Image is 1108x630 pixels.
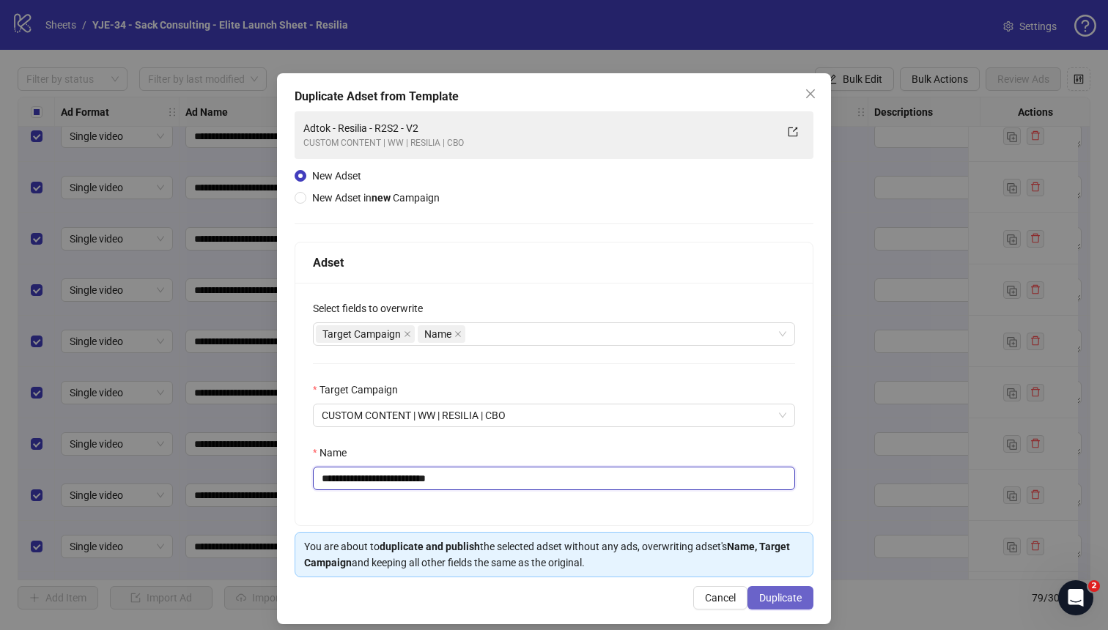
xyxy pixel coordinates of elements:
[303,136,775,150] div: CUSTOM CONTENT | WW | RESILIA | CBO
[705,592,736,604] span: Cancel
[313,253,795,272] div: Adset
[759,592,802,604] span: Duplicate
[313,382,407,398] label: Target Campaign
[313,467,795,490] input: Name
[799,82,822,105] button: Close
[303,120,775,136] div: Adtok - Resilia - R2S2 - V2
[312,192,440,204] span: New Adset in Campaign
[747,586,813,609] button: Duplicate
[380,541,480,552] strong: duplicate and publish
[404,330,411,338] span: close
[372,192,391,204] strong: new
[693,586,747,609] button: Cancel
[424,326,451,342] span: Name
[304,541,790,568] strong: Name, Target Campaign
[418,325,465,343] span: Name
[805,88,816,100] span: close
[454,330,462,338] span: close
[312,170,361,182] span: New Adset
[295,88,813,105] div: Duplicate Adset from Template
[313,300,432,316] label: Select fields to overwrite
[788,127,798,137] span: export
[1058,580,1093,615] iframe: Intercom live chat
[304,538,804,571] div: You are about to the selected adset without any ads, overwriting adset's and keeping all other fi...
[313,445,356,461] label: Name
[322,326,401,342] span: Target Campaign
[316,325,415,343] span: Target Campaign
[322,404,786,426] span: CUSTOM CONTENT | WW | RESILIA | CBO
[1088,580,1100,592] span: 2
